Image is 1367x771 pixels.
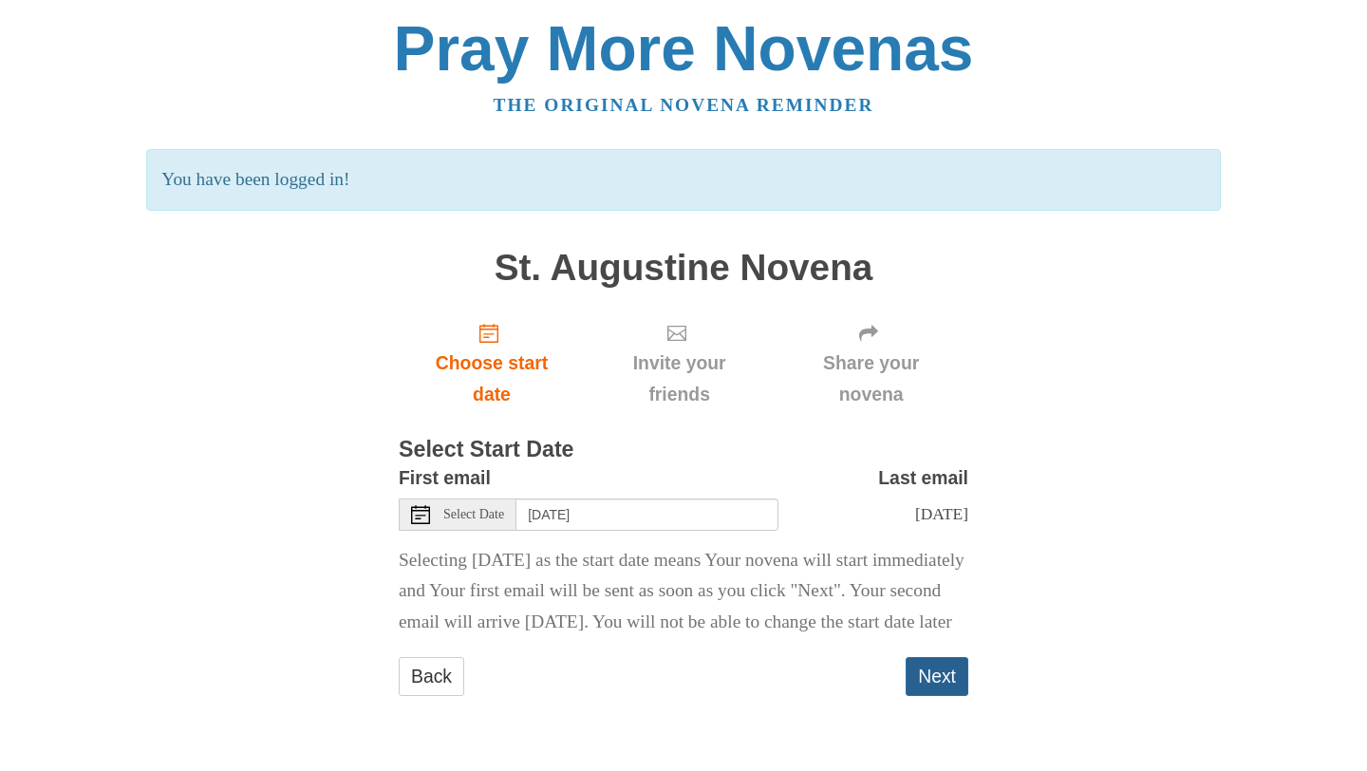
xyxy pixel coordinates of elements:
[146,149,1220,211] p: You have been logged in!
[443,508,504,521] span: Select Date
[793,348,949,410] span: Share your novena
[399,462,491,494] label: First email
[394,13,974,84] a: Pray More Novenas
[906,657,968,696] button: Next
[399,545,968,639] p: Selecting [DATE] as the start date means Your novena will start immediately and Your first email ...
[399,657,464,696] a: Back
[774,307,968,420] div: Click "Next" to confirm your start date first.
[878,462,968,494] label: Last email
[915,504,968,523] span: [DATE]
[418,348,566,410] span: Choose start date
[399,248,968,289] h1: St. Augustine Novena
[494,95,874,115] a: The original novena reminder
[516,498,778,531] input: Use the arrow keys to pick a date
[585,307,774,420] div: Click "Next" to confirm your start date first.
[399,438,968,462] h3: Select Start Date
[604,348,755,410] span: Invite your friends
[399,307,585,420] a: Choose start date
